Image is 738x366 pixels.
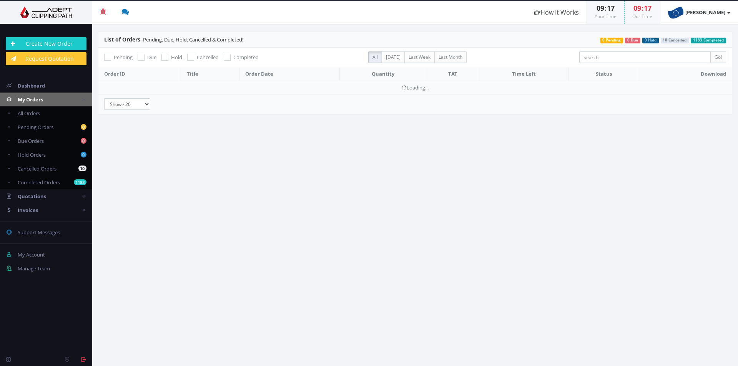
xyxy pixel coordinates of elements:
span: My Account [18,251,45,258]
span: Quotations [18,193,46,200]
span: 10 Cancelled [661,38,689,43]
span: 0 Pending [600,38,623,43]
span: : [604,3,607,13]
th: TAT [426,67,479,81]
a: How It Works [527,1,587,24]
b: 10 [78,166,86,171]
span: 17 [644,3,652,13]
span: Invoices [18,207,38,214]
span: Cancelled [197,54,219,61]
b: 0 [81,152,86,157]
b: 0 [81,138,86,144]
th: Title [181,67,239,81]
td: Loading... [98,81,732,94]
span: - Pending, Due, Hold, Cancelled & Completed! [104,36,243,43]
label: [DATE] [382,51,405,63]
span: 17 [607,3,615,13]
span: Cancelled Orders [18,165,57,172]
span: 09 [597,3,604,13]
span: 0 Hold [642,38,659,43]
label: All [368,51,382,63]
span: My Orders [18,96,43,103]
b: 1183 [74,179,86,185]
span: 0 Due [625,38,640,43]
span: List of Orders [104,36,140,43]
a: Create New Order [6,37,86,50]
label: Last Month [434,51,467,63]
span: Completed Orders [18,179,60,186]
label: Last Week [404,51,435,63]
input: Search [579,51,711,63]
span: 1183 Completed [691,38,726,43]
span: Support Messages [18,229,60,236]
span: Pending Orders [18,124,53,131]
a: Request Quotation [6,52,86,65]
b: 0 [81,124,86,130]
span: Quantity [372,70,394,77]
span: Due [147,54,156,61]
span: Hold [171,54,182,61]
span: All Orders [18,110,40,117]
span: 09 [633,3,641,13]
th: Order Date [239,67,339,81]
strong: [PERSON_NAME] [685,9,725,16]
input: Go! [710,51,726,63]
small: Your Time [595,13,617,20]
span: Manage Team [18,265,50,272]
small: Our Time [632,13,652,20]
span: Dashboard [18,82,45,89]
th: Download [639,67,732,81]
img: Adept Graphics [6,7,86,18]
th: Order ID [98,67,181,81]
th: Status [568,67,639,81]
span: Due Orders [18,137,44,144]
th: Time Left [479,67,569,81]
span: Pending [114,54,133,61]
span: : [641,3,644,13]
span: Completed [233,54,259,61]
a: [PERSON_NAME] [660,1,738,24]
img: timthumb.php [668,5,683,20]
span: Hold Orders [18,151,46,158]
